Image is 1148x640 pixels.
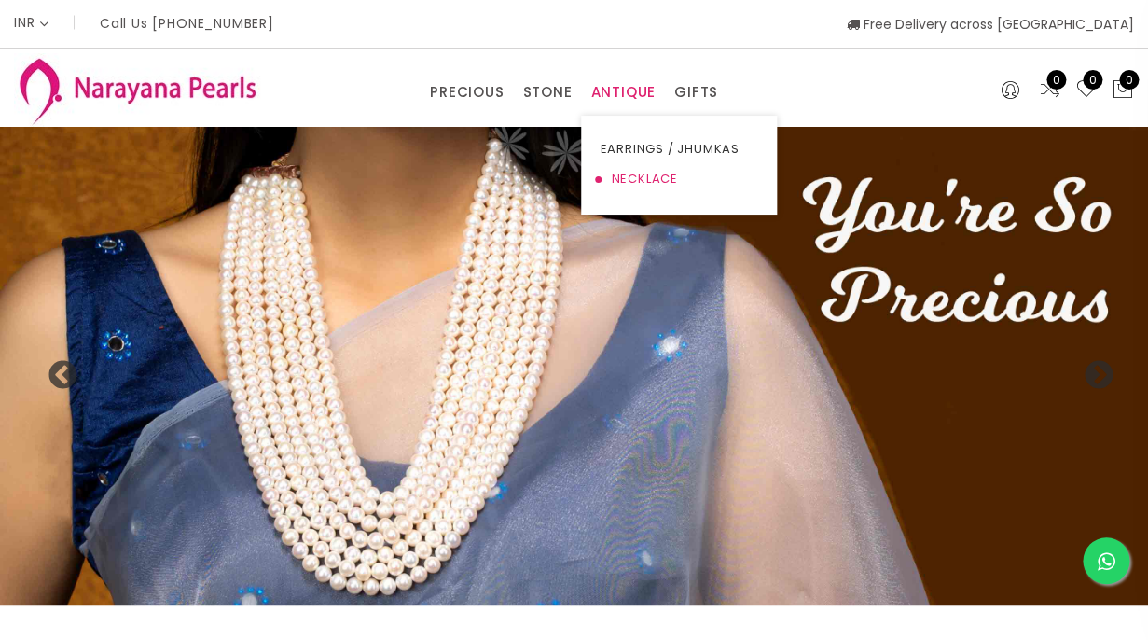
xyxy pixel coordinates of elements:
[522,78,572,106] a: STONE
[1083,70,1102,90] span: 0
[847,15,1134,34] span: Free Delivery across [GEOGRAPHIC_DATA]
[430,78,504,106] a: PRECIOUS
[47,360,65,379] button: Previous
[590,78,656,106] a: ANTIQUE
[1083,360,1101,379] button: Next
[600,164,758,194] a: NECKLACE
[1039,78,1061,103] a: 0
[600,134,758,164] a: EARRINGS / JHUMKAS
[100,17,274,30] p: Call Us [PHONE_NUMBER]
[674,78,718,106] a: GIFTS
[1112,78,1134,103] button: 0
[1046,70,1066,90] span: 0
[1119,70,1139,90] span: 0
[1075,78,1098,103] a: 0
